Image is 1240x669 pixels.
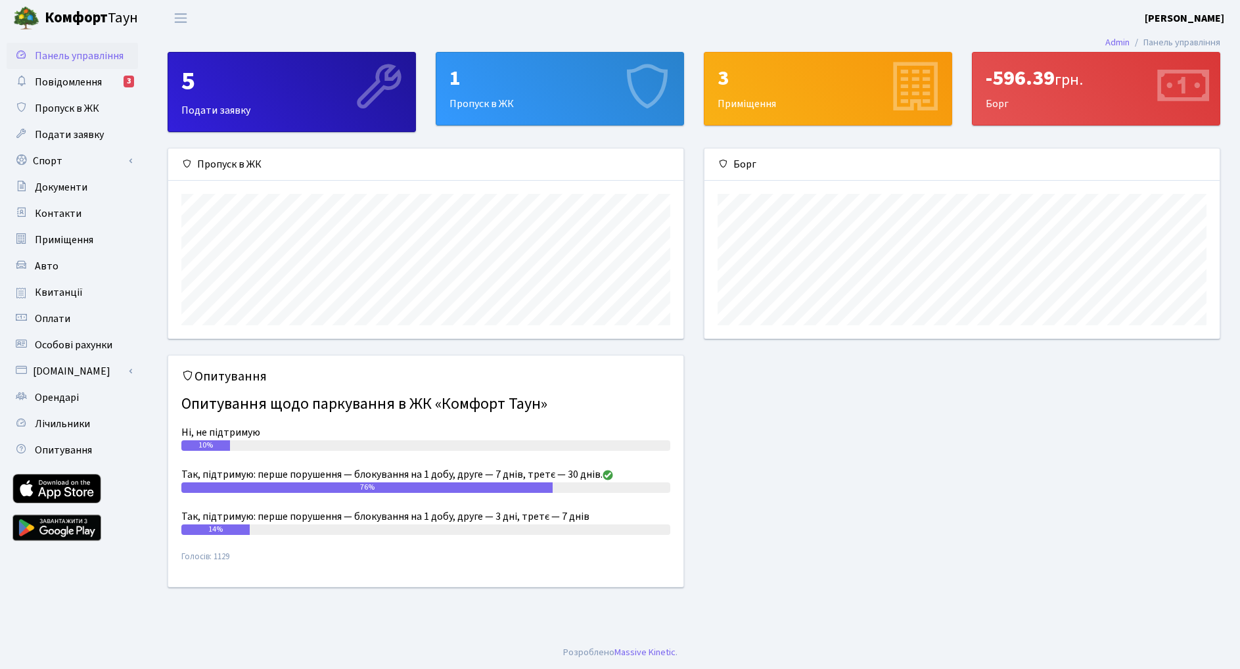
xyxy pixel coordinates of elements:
span: Особові рахунки [35,338,112,352]
span: Оплати [35,311,70,326]
div: Пропуск в ЖК [436,53,683,125]
span: Лічильники [35,417,90,431]
a: Авто [7,253,138,279]
div: Приміщення [704,53,952,125]
a: Спорт [7,148,138,174]
div: Борг [973,53,1220,125]
div: Розроблено . [563,645,677,660]
span: Панель управління [35,49,124,63]
div: Так, підтримую: перше порушення — блокування на 1 добу, друге — 7 днів, третє — 30 днів. [181,467,670,482]
span: Квитанції [35,285,83,300]
b: Комфорт [45,7,108,28]
a: Пропуск в ЖК [7,95,138,122]
a: Опитування [7,437,138,463]
div: 3 [718,66,938,91]
div: Так, підтримую: перше порушення — блокування на 1 добу, друге — 3 дні, третє — 7 днів [181,509,670,524]
div: Пропуск в ЖК [168,149,683,181]
span: грн. [1055,68,1083,91]
span: Документи [35,180,87,195]
div: Ні, не підтримую [181,425,670,440]
span: Повідомлення [35,75,102,89]
h5: Опитування [181,369,670,384]
a: Особові рахунки [7,332,138,358]
div: 76% [181,482,553,493]
a: Оплати [7,306,138,332]
a: 1Пропуск в ЖК [436,52,684,126]
span: Подати заявку [35,127,104,142]
a: Контакти [7,200,138,227]
li: Панель управління [1130,35,1220,50]
div: 5 [181,66,402,97]
a: Лічильники [7,411,138,437]
div: Подати заявку [168,53,415,131]
div: -596.39 [986,66,1206,91]
nav: breadcrumb [1086,29,1240,57]
a: Орендарі [7,384,138,411]
a: [PERSON_NAME] [1145,11,1224,26]
span: Таун [45,7,138,30]
a: Квитанції [7,279,138,306]
div: 14% [181,524,250,535]
div: Борг [704,149,1220,181]
span: Опитування [35,443,92,457]
span: Приміщення [35,233,93,247]
a: Приміщення [7,227,138,253]
a: Admin [1105,35,1130,49]
a: Подати заявку [7,122,138,148]
span: Контакти [35,206,81,221]
div: 10% [181,440,230,451]
span: Пропуск в ЖК [35,101,99,116]
img: logo.png [13,5,39,32]
a: Документи [7,174,138,200]
a: Massive Kinetic [614,645,676,659]
button: Переключити навігацію [164,7,197,29]
a: 3Приміщення [704,52,952,126]
div: 1 [449,66,670,91]
a: Панель управління [7,43,138,69]
a: 5Подати заявку [168,52,416,132]
small: Голосів: 1129 [181,551,670,574]
span: Орендарі [35,390,79,405]
h4: Опитування щодо паркування в ЖК «Комфорт Таун» [181,390,670,419]
a: [DOMAIN_NAME] [7,358,138,384]
span: Авто [35,259,58,273]
div: 3 [124,76,134,87]
a: Повідомлення3 [7,69,138,95]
